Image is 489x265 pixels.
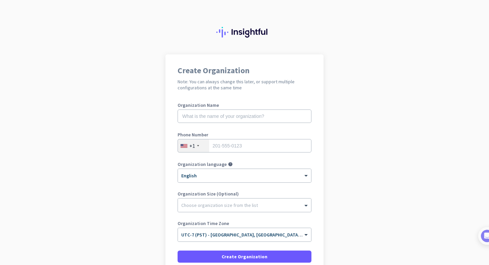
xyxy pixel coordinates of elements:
h1: Create Organization [178,67,311,75]
img: Insightful [216,27,273,38]
button: Create Organization [178,251,311,263]
div: +1 [189,142,195,149]
label: Organization language [178,162,227,167]
span: Create Organization [222,253,267,260]
label: Organization Name [178,103,311,107]
h2: Note: You can always change this later, or support multiple configurations at the same time [178,79,311,91]
input: What is the name of your organization? [178,109,311,123]
label: Organization Size (Optional) [178,191,311,196]
label: Phone Number [178,132,311,137]
i: help [228,162,233,167]
input: 201-555-0123 [178,139,311,152]
label: Organization Time Zone [178,221,311,226]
